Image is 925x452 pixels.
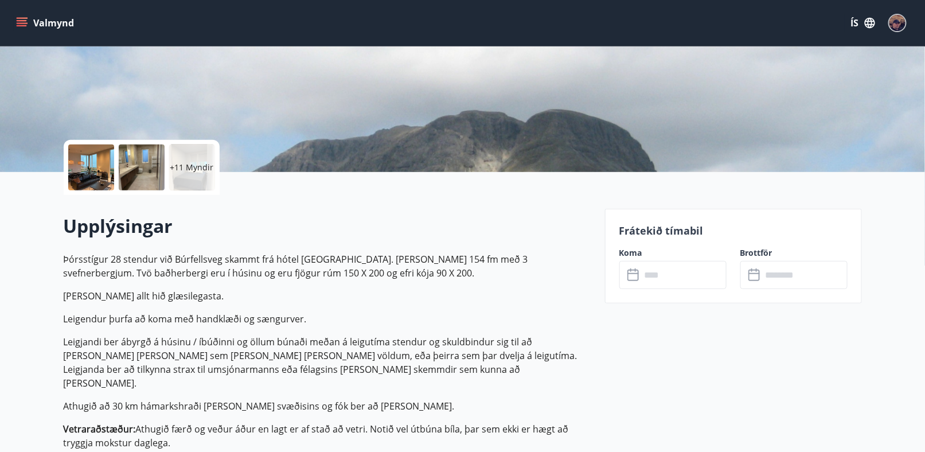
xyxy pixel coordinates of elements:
[619,247,727,259] label: Koma
[64,289,591,303] p: [PERSON_NAME] allt hið glæsilegasta.
[845,13,881,33] button: ÍS
[14,13,79,33] button: menu
[64,335,591,390] p: Leigjandi ber ábyrgð á húsinu / íbúðinni og öllum búnaði meðan á leigutíma stendur og skuldbindur...
[619,223,848,238] p: Frátekið tímabil
[64,423,136,435] strong: Vetraraðstæður:
[64,312,591,326] p: Leigendur þurfa að koma með handklæði og sængurver.
[64,213,591,239] h2: Upplýsingar
[64,399,591,413] p: Athugið að 30 km hámarkshraði [PERSON_NAME] svæðisins og fók ber að [PERSON_NAME].
[170,162,214,173] p: +11 Myndir
[889,15,906,31] img: g0TdAaDg1L8dZ6vWs8KOBPkc83JqzLb1RXXWtuaL.jpg
[740,247,848,259] label: Brottför
[64,422,591,450] p: Athugið færð og veður áður en lagt er af stað að vetri. Notið vel útbúna bíla, þar sem ekki er hæ...
[64,252,591,280] p: Þórsstígur 28 stendur við Búrfellsveg skammt frá hótel [GEOGRAPHIC_DATA]. [PERSON_NAME] 154 fm me...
